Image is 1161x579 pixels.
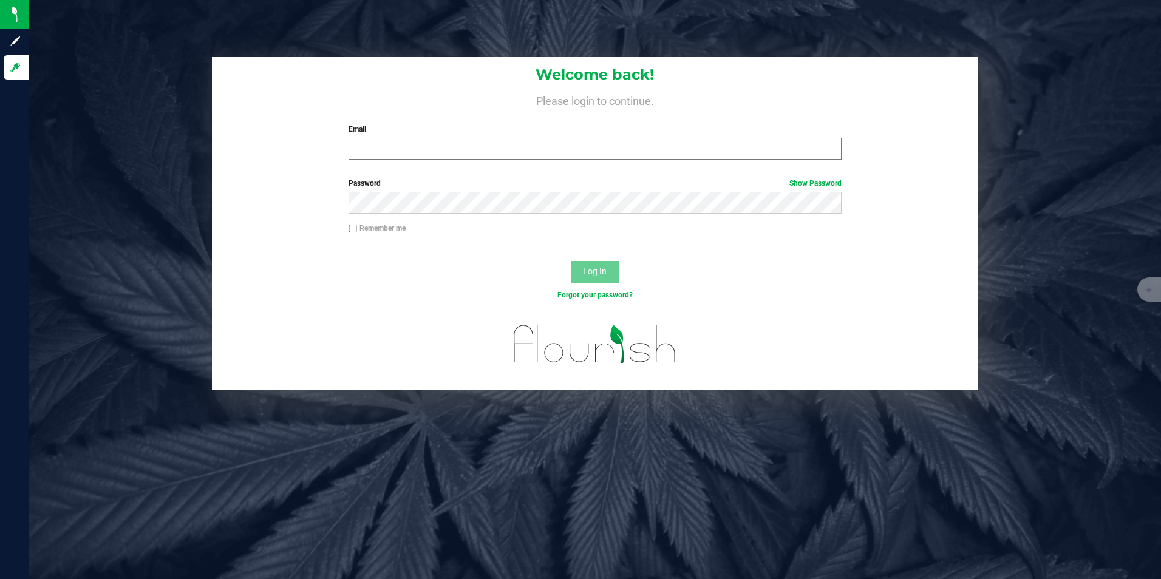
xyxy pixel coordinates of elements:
[349,124,842,135] label: Email
[499,313,691,375] img: flourish_logo.svg
[9,35,21,47] inline-svg: Sign up
[349,225,357,233] input: Remember me
[789,179,842,188] a: Show Password
[212,92,979,107] h4: Please login to continue.
[557,291,633,299] a: Forgot your password?
[9,61,21,73] inline-svg: Log in
[349,179,381,188] span: Password
[583,266,607,276] span: Log In
[571,261,619,283] button: Log In
[349,223,406,234] label: Remember me
[212,67,979,83] h1: Welcome back!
